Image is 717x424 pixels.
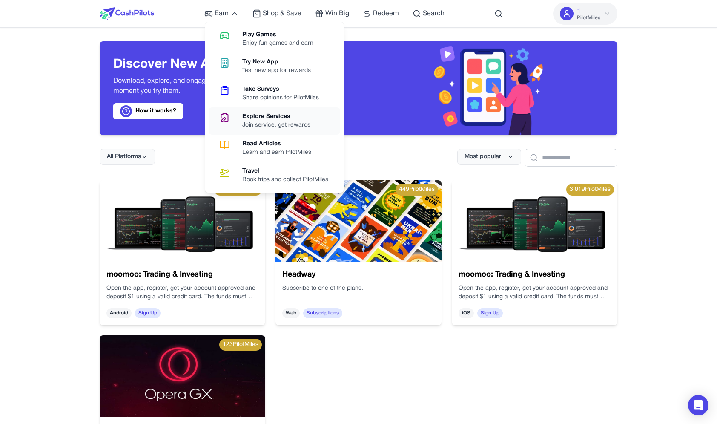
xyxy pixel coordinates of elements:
div: Test new app for rewards [242,66,318,75]
a: Take SurveysShare opinions for PilotMiles [209,80,340,107]
span: Android [106,308,132,318]
button: All Platforms [100,149,155,165]
a: How it works? [113,103,183,119]
span: Earn [215,9,229,19]
div: Explore Services [242,112,317,121]
span: PilotMiles [577,14,600,21]
span: 1 [577,6,581,16]
div: Share opinions for PilotMiles [242,94,326,102]
span: All Platforms [107,153,141,161]
img: CashPilots Logo [100,7,154,20]
span: Most popular [465,153,501,161]
span: Win Big [325,9,349,19]
div: Open Intercom Messenger [688,395,708,415]
h3: moomoo: Trading & Investing [106,269,258,281]
span: Sign Up [477,308,503,318]
div: 123 PilotMiles [219,339,262,351]
a: Search [413,9,445,19]
p: Open the app, register, get your account approved and deposit $1 using a valid credit card. The f... [106,284,258,301]
p: Subscribe to one of the plans. [282,284,434,293]
button: 1PilotMiles [553,3,617,25]
span: Sign Up [135,308,161,318]
div: 3,019 PilotMiles [566,184,614,196]
img: moomoo: Trading & Investing [100,180,265,262]
a: Win Big [315,9,349,19]
div: 449 PilotMiles [396,184,438,196]
span: iOS [459,308,474,318]
a: Redeem [363,9,399,19]
div: Read Articles [242,140,318,148]
img: moomoo: Trading & Investing [452,180,617,262]
h3: moomoo: Trading & Investing [459,269,611,281]
div: Take Surveys [242,85,326,94]
div: Try New App [242,58,318,66]
img: Opera GX [100,335,265,417]
a: Play GamesEnjoy fun games and earn [209,26,340,53]
a: Read ArticlesLearn and earn PilotMiles [209,135,340,162]
h3: Discover New Apps. Earn Instantly. [113,57,345,72]
img: Header decoration [422,41,554,135]
img: Headway [275,180,441,262]
p: Open the app, register, get your account approved and deposit $1 using a valid credit card. The f... [459,284,611,301]
a: TravelBook trips and collect PilotMiles [209,162,340,189]
div: Play Games [242,31,320,39]
div: Book trips and collect PilotMiles [242,176,335,184]
a: Shop & Save [252,9,301,19]
span: Search [423,9,445,19]
h3: Headway [282,269,434,281]
p: Download, explore, and engage with trending apps, get rewarded the moment you try them. [113,76,345,96]
span: Subscriptions [303,308,342,318]
button: Most popular [457,149,521,165]
div: Enjoy fun games and earn [242,39,320,48]
a: Try New AppTest new app for rewards [209,53,340,80]
span: Redeem [373,9,399,19]
span: Web [282,308,300,318]
div: Learn and earn PilotMiles [242,148,318,157]
a: Explore ServicesJoin service, get rewards [209,107,340,135]
div: Join service, get rewards [242,121,317,130]
a: Earn [204,9,239,19]
span: Shop & Save [263,9,301,19]
div: Travel [242,167,335,176]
